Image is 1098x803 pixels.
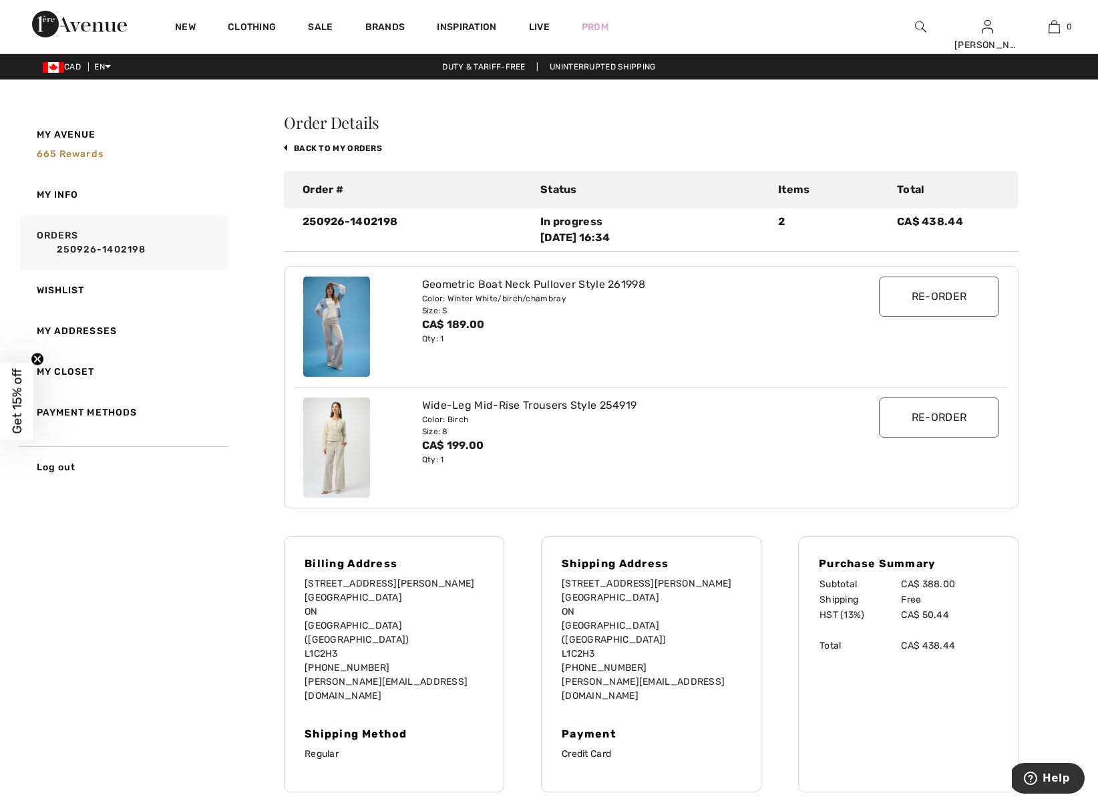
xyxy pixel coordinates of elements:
[228,21,276,35] a: Clothing
[1012,763,1085,796] iframe: Opens a widget where you can find more information
[32,11,127,37] img: 1ère Avenue
[37,128,96,142] span: My Avenue
[17,446,228,488] a: Log out
[422,317,821,333] div: CA$ 189.00
[529,20,550,34] a: Live
[819,577,900,592] td: Subtotal
[900,638,998,653] td: CA$ 438.44
[437,21,496,35] span: Inspiration
[365,21,405,35] a: Brands
[175,21,196,35] a: New
[422,293,821,305] div: Color: Winter White/birch/chambray
[422,305,821,317] div: Size: S
[889,182,1008,198] div: Total
[900,592,998,607] td: Free
[305,747,484,761] p: Regular
[954,38,1020,52] div: [PERSON_NAME]
[308,21,333,35] a: Sale
[9,369,25,434] span: Get 15% off
[879,277,999,317] input: Re-order
[37,243,224,257] a: 250926-1402198
[17,215,228,270] a: Orders
[422,426,821,438] div: Size: 8
[562,728,741,740] h4: Payment
[37,148,104,160] span: 665 rewards
[819,557,998,570] h4: Purchase Summary
[770,214,889,246] div: 2
[540,214,762,246] div: In progress [DATE] 16:34
[770,182,889,198] div: Items
[284,144,382,153] a: back to My Orders
[43,62,64,73] img: Canadian Dollar
[1067,21,1072,33] span: 0
[562,577,741,703] p: [STREET_ADDRESS][PERSON_NAME] [GEOGRAPHIC_DATA] ON [GEOGRAPHIC_DATA] ([GEOGRAPHIC_DATA]) L1C2H3 [...
[94,62,111,71] span: EN
[17,270,228,311] a: Wishlist
[422,454,821,466] div: Qty: 1
[303,277,370,377] img: joseph-ribkoff-tops-winter-white-birch-chambray_261998_5_f0c6_search.jpg
[819,607,900,623] td: HST (13%)
[422,397,821,414] div: Wide-Leg Mid-Rise Trousers Style 254919
[562,557,741,570] h4: Shipping Address
[582,20,608,34] a: Prom
[17,311,228,351] a: My Addresses
[31,353,44,366] button: Close teaser
[43,62,86,71] span: CAD
[915,19,926,35] img: search the website
[284,114,1019,130] h3: Order Details
[305,728,484,740] h4: Shipping Method
[17,392,228,433] a: Payment Methods
[295,214,532,246] div: 250926-1402198
[532,182,770,198] div: Status
[879,397,999,438] input: Re-order
[1021,19,1087,35] a: 0
[982,19,993,35] img: My Info
[422,438,821,454] div: CA$ 199.00
[900,577,998,592] td: CA$ 388.00
[303,397,370,498] img: joseph-ribkoff-pants-birch_254919b_1_5867_search.jpg
[819,592,900,607] td: Shipping
[295,182,532,198] div: Order #
[819,638,900,653] td: Total
[305,577,484,703] p: [STREET_ADDRESS][PERSON_NAME] [GEOGRAPHIC_DATA] ON [GEOGRAPHIC_DATA] ([GEOGRAPHIC_DATA]) L1C2H3 [...
[422,277,821,293] div: Geometric Boat Neck Pullover Style 261998
[422,333,821,345] div: Qty: 1
[1049,19,1060,35] img: My Bag
[982,20,993,33] a: Sign In
[889,214,1008,246] div: CA$ 438.44
[17,351,228,392] a: My Closet
[422,414,821,426] div: Color: Birch
[305,557,484,570] h4: Billing Address
[900,607,998,623] td: CA$ 50.44
[17,174,228,215] a: My Info
[562,747,741,761] p: Credit Card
